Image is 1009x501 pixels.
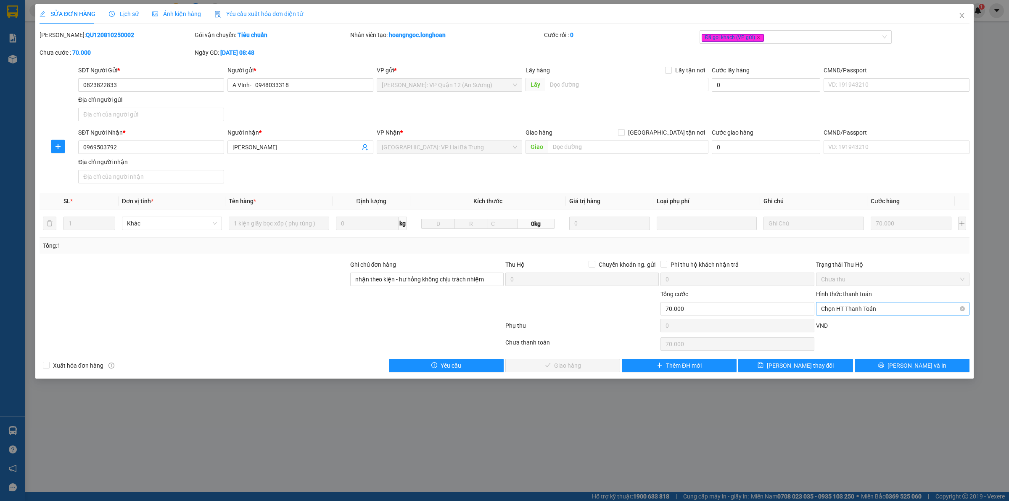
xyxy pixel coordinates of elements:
span: Lấy [526,78,545,91]
div: Nhân viên tạo: [350,30,543,40]
div: Tổng: 1 [43,241,389,250]
span: Yêu cầu [441,361,461,370]
button: plus [51,140,65,153]
div: CMND/Passport [824,128,969,137]
div: Trạng thái Thu Hộ [816,260,969,269]
div: Người gửi [227,66,373,75]
input: R [454,219,488,229]
button: plusThêm ĐH mới [622,359,737,372]
span: picture [152,11,158,17]
button: checkGiao hàng [505,359,620,372]
span: Kích thước [473,198,502,204]
div: SĐT Người Nhận [78,128,224,137]
span: Chọn HT Thanh Toán [821,302,964,315]
button: delete [43,217,56,230]
span: Yêu cầu xuất hóa đơn điện tử [214,11,303,17]
div: Ngày GD: [195,48,348,57]
span: save [758,362,763,369]
label: Ghi chú đơn hàng [350,261,396,268]
input: C [488,219,518,229]
span: Lấy hàng [526,67,550,74]
span: exclamation-circle [431,362,437,369]
div: Địa chỉ người gửi [78,95,224,104]
button: plus [958,217,966,230]
span: Ảnh kiện hàng [152,11,201,17]
span: Tên hàng [229,198,256,204]
span: [PHONE_NUMBER] - [DOMAIN_NAME] [15,50,136,82]
button: printer[PERSON_NAME] và In [855,359,969,372]
span: kg [399,217,407,230]
span: 0kg [518,219,555,229]
th: Loại phụ phí [653,193,760,209]
b: 70.000 [72,49,91,56]
span: Tổng cước [660,291,688,297]
span: Đơn vị tính [122,198,153,204]
input: D [421,219,455,229]
span: Giá trị hàng [569,198,600,204]
span: Đã gọi khách (VP gửi) [702,34,764,42]
span: edit [40,11,45,17]
button: Close [950,4,974,28]
span: Chuyển khoản ng. gửi [595,260,659,269]
span: VND [816,322,828,329]
span: user-add [362,144,368,151]
span: SL [63,198,70,204]
span: info-circle [108,363,114,368]
div: Phụ thu [504,321,660,336]
span: SỬA ĐƠN HÀNG [40,11,95,17]
span: Giao hàng [526,129,552,136]
input: Địa chỉ của người nhận [78,170,224,183]
span: plus [657,362,663,369]
label: Cước lấy hàng [712,67,750,74]
div: Cước rồi : [544,30,697,40]
input: VD: Bàn, Ghế [229,217,329,230]
span: Lấy tận nơi [672,66,708,75]
span: [GEOGRAPHIC_DATA] tận nơi [625,128,708,137]
div: SĐT Người Gửi [78,66,224,75]
strong: BIÊN NHẬN VẬN CHUYỂN BẢO AN EXPRESS [13,12,135,32]
span: close [756,35,761,40]
span: printer [878,362,884,369]
span: Chưa thu [821,273,964,286]
input: Ghi chú đơn hàng [350,273,504,286]
th: Ghi chú [760,193,867,209]
input: 0 [871,217,951,230]
input: Cước lấy hàng [712,78,820,92]
b: QU120810250002 [86,32,134,38]
span: Giao [526,140,548,154]
input: Cước giao hàng [712,140,820,154]
div: Người nhận [227,128,373,137]
img: icon [214,11,221,18]
span: plus [52,143,64,150]
div: Địa chỉ người nhận [78,157,224,167]
span: Cước hàng [871,198,900,204]
span: [PERSON_NAME] thay đổi [767,361,834,370]
span: Thêm ĐH mới [666,361,702,370]
label: Cước giao hàng [712,129,753,136]
span: Hồ Chí Minh: VP Quận 12 (An Sương) [382,79,518,91]
span: Khác [127,217,217,230]
div: [PERSON_NAME]: [40,30,193,40]
span: Xuất hóa đơn hàng [50,361,107,370]
div: Gói vận chuyển: [195,30,348,40]
input: 0 [569,217,650,230]
div: Chưa thanh toán [504,338,660,353]
b: 0 [570,32,573,38]
span: Hà Nội: VP Hai Bà Trưng [382,141,518,154]
strong: (Công Ty TNHH Chuyển Phát Nhanh Bảo An - MST: 0109597835) [12,34,137,48]
div: VP gửi [377,66,523,75]
span: Thu Hộ [505,261,525,268]
label: Hình thức thanh toán [816,291,872,297]
input: Dọc đường [548,140,708,154]
b: Tiêu chuẩn [238,32,267,38]
div: Chưa cước : [40,48,193,57]
span: [PERSON_NAME] và In [887,361,946,370]
span: close [959,12,965,19]
input: Ghi Chú [763,217,864,230]
input: Địa chỉ của người gửi [78,108,224,121]
span: VP Nhận [377,129,400,136]
button: exclamation-circleYêu cầu [389,359,504,372]
b: [DATE] 08:48 [220,49,254,56]
span: clock-circle [109,11,115,17]
span: Lịch sử [109,11,139,17]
